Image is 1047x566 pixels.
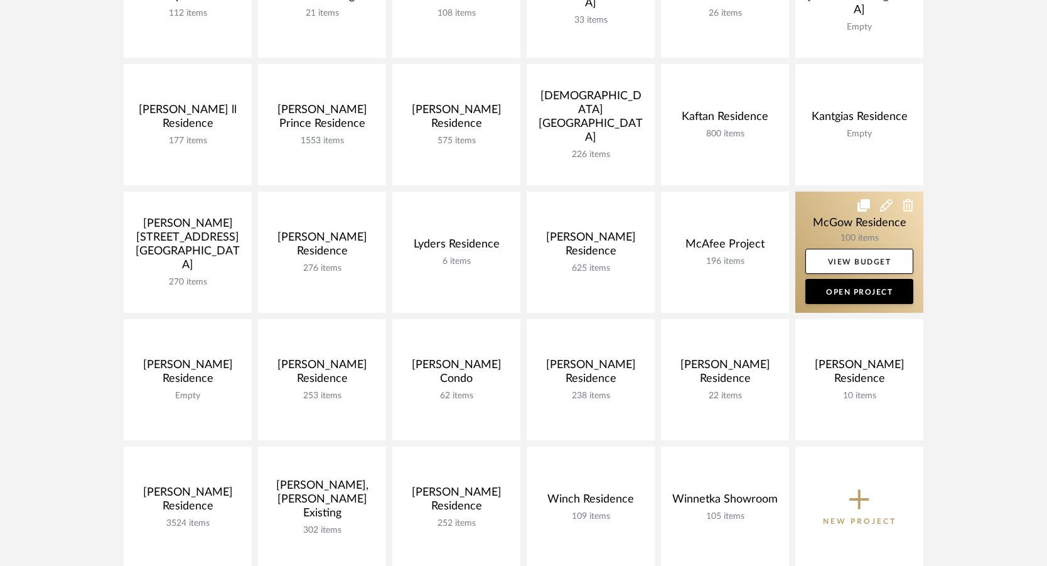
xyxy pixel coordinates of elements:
div: 1553 items [268,136,376,146]
div: 800 items [671,129,779,139]
div: [DEMOGRAPHIC_DATA] [GEOGRAPHIC_DATA] [537,89,645,150]
a: View Budget [805,249,913,274]
div: 33 items [537,15,645,26]
div: Empty [134,391,242,401]
div: Kaftan Residence [671,110,779,129]
div: [PERSON_NAME] Residence [134,486,242,518]
div: [PERSON_NAME] Residence [671,358,779,391]
div: Lyders Residence [402,237,510,256]
div: 112 items [134,8,242,19]
div: [PERSON_NAME] Residence [268,231,376,263]
div: [PERSON_NAME] Prince Residence [268,103,376,136]
div: [PERSON_NAME] Residence [805,358,913,391]
div: 226 items [537,150,645,160]
div: [PERSON_NAME] [STREET_ADDRESS][GEOGRAPHIC_DATA] [134,217,242,277]
div: 6 items [402,256,510,267]
div: 302 items [268,525,376,536]
div: 26 items [671,8,779,19]
div: 10 items [805,391,913,401]
div: [PERSON_NAME] Residence [268,358,376,391]
div: 109 items [537,511,645,522]
div: [PERSON_NAME] ll Residence [134,103,242,136]
div: 196 items [671,256,779,267]
a: Open Project [805,279,913,304]
div: [PERSON_NAME] Residence [402,486,510,518]
div: 3524 items [134,518,242,529]
div: 62 items [402,391,510,401]
div: [PERSON_NAME] Condo [402,358,510,391]
div: Winnetka Showroom [671,493,779,511]
div: Empty [805,22,913,33]
div: [PERSON_NAME] Residence [537,358,645,391]
div: [PERSON_NAME] Residence [537,231,645,263]
div: Winch Residence [537,493,645,511]
div: 575 items [402,136,510,146]
div: Empty [805,129,913,139]
div: 625 items [537,263,645,274]
div: McAfee Project [671,237,779,256]
div: 276 items [268,263,376,274]
div: 108 items [402,8,510,19]
div: [PERSON_NAME] Residence [134,358,242,391]
div: 22 items [671,391,779,401]
div: 105 items [671,511,779,522]
div: 252 items [402,518,510,529]
div: 177 items [134,136,242,146]
div: [PERSON_NAME] Residence [402,103,510,136]
div: 253 items [268,391,376,401]
div: [PERSON_NAME], [PERSON_NAME] Existing [268,479,376,525]
div: 21 items [268,8,376,19]
div: Kantgias Residence [805,110,913,129]
div: 270 items [134,277,242,288]
p: New Project [823,515,896,528]
div: 238 items [537,391,645,401]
